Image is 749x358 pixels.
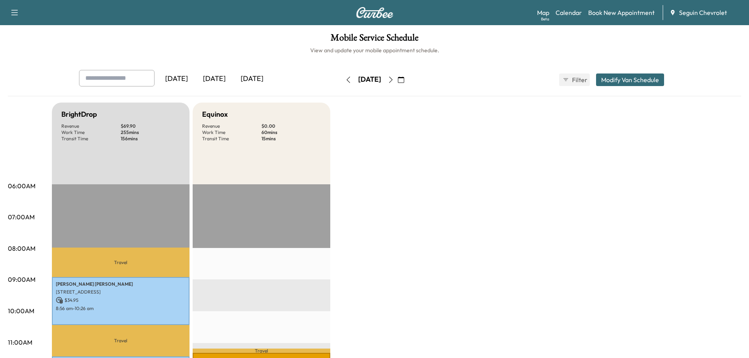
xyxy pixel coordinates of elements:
[61,123,121,129] p: Revenue
[56,305,186,312] p: 8:56 am - 10:26 am
[158,70,195,88] div: [DATE]
[8,338,32,347] p: 11:00AM
[121,136,180,142] p: 156 mins
[572,75,586,84] span: Filter
[56,289,186,295] p: [STREET_ADDRESS]
[8,212,35,222] p: 07:00AM
[56,297,186,304] p: $ 34.95
[202,129,261,136] p: Work Time
[559,73,590,86] button: Filter
[596,73,664,86] button: Modify Van Schedule
[8,275,35,284] p: 09:00AM
[261,129,321,136] p: 60 mins
[679,8,727,17] span: Seguin Chevrolet
[61,109,97,120] h5: BrightDrop
[8,181,35,191] p: 06:00AM
[195,70,233,88] div: [DATE]
[52,248,190,277] p: Travel
[261,123,321,129] p: $ 0.00
[556,8,582,17] a: Calendar
[61,136,121,142] p: Transit Time
[541,16,549,22] div: Beta
[52,325,190,357] p: Travel
[588,8,655,17] a: Book New Appointment
[56,281,186,287] p: [PERSON_NAME] [PERSON_NAME]
[202,123,261,129] p: Revenue
[8,33,741,46] h1: Mobile Service Schedule
[61,129,121,136] p: Work Time
[202,109,228,120] h5: Equinox
[356,7,394,18] img: Curbee Logo
[8,244,35,253] p: 08:00AM
[261,136,321,142] p: 15 mins
[537,8,549,17] a: MapBeta
[8,306,34,316] p: 10:00AM
[121,129,180,136] p: 255 mins
[193,349,330,353] p: Travel
[233,70,271,88] div: [DATE]
[121,123,180,129] p: $ 69.90
[358,75,381,84] div: [DATE]
[8,46,741,54] h6: View and update your mobile appointment schedule.
[202,136,261,142] p: Transit Time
